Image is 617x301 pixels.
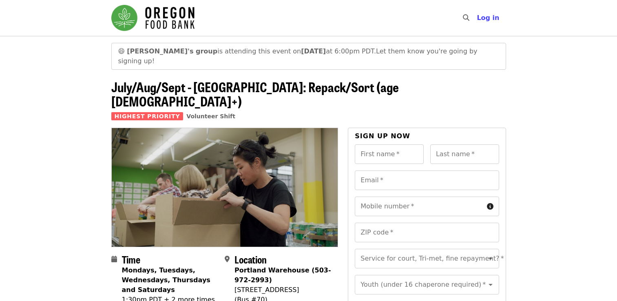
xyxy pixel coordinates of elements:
[127,47,376,55] span: is attending this event on at 6:00pm PDT.
[430,144,499,164] input: Last name
[470,10,506,26] button: Log in
[301,47,326,55] strong: [DATE]
[186,113,235,120] a: Volunteer Shift
[485,253,496,264] button: Open
[474,8,481,28] input: Search
[122,252,140,266] span: Time
[122,266,210,294] strong: Mondays, Tuesdays, Wednesdays, Thursdays and Saturdays
[463,14,469,22] i: search icon
[355,132,410,140] span: Sign up now
[111,5,195,31] img: Oregon Food Bank - Home
[485,279,496,290] button: Open
[355,197,483,216] input: Mobile number
[355,170,499,190] input: Email
[118,47,125,55] span: grinning face emoji
[111,255,117,263] i: calendar icon
[355,223,499,242] input: ZIP code
[234,266,331,284] strong: Portland Warehouse (503-972-2993)
[477,14,499,22] span: Log in
[225,255,230,263] i: map-marker-alt icon
[127,47,217,55] strong: [PERSON_NAME]'s group
[234,285,332,295] div: [STREET_ADDRESS]
[234,252,267,266] span: Location
[355,144,424,164] input: First name
[487,203,493,210] i: circle-info icon
[111,77,399,111] span: July/Aug/Sept - [GEOGRAPHIC_DATA]: Repack/Sort (age [DEMOGRAPHIC_DATA]+)
[112,128,338,246] img: July/Aug/Sept - Portland: Repack/Sort (age 8+) organized by Oregon Food Bank
[111,112,184,120] span: Highest Priority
